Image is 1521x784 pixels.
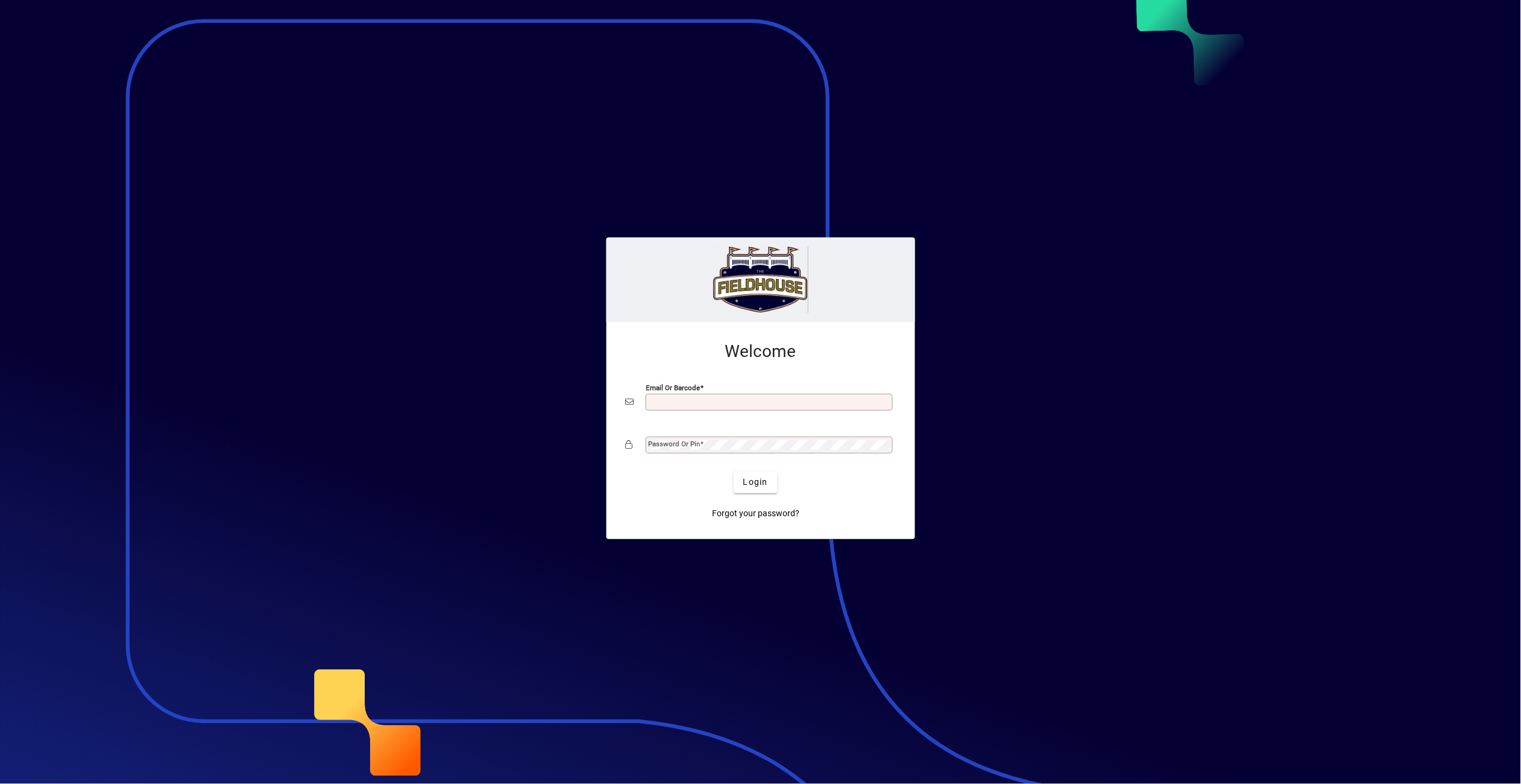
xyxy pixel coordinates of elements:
button: Login [734,472,778,493]
span: Forgot your password? [712,507,799,520]
h2: Welcome [626,341,896,362]
mat-label: Email or Barcode [646,383,701,391]
span: Login [743,476,768,488]
mat-label: Password or Pin [649,440,701,448]
a: Forgot your password? [707,503,804,525]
